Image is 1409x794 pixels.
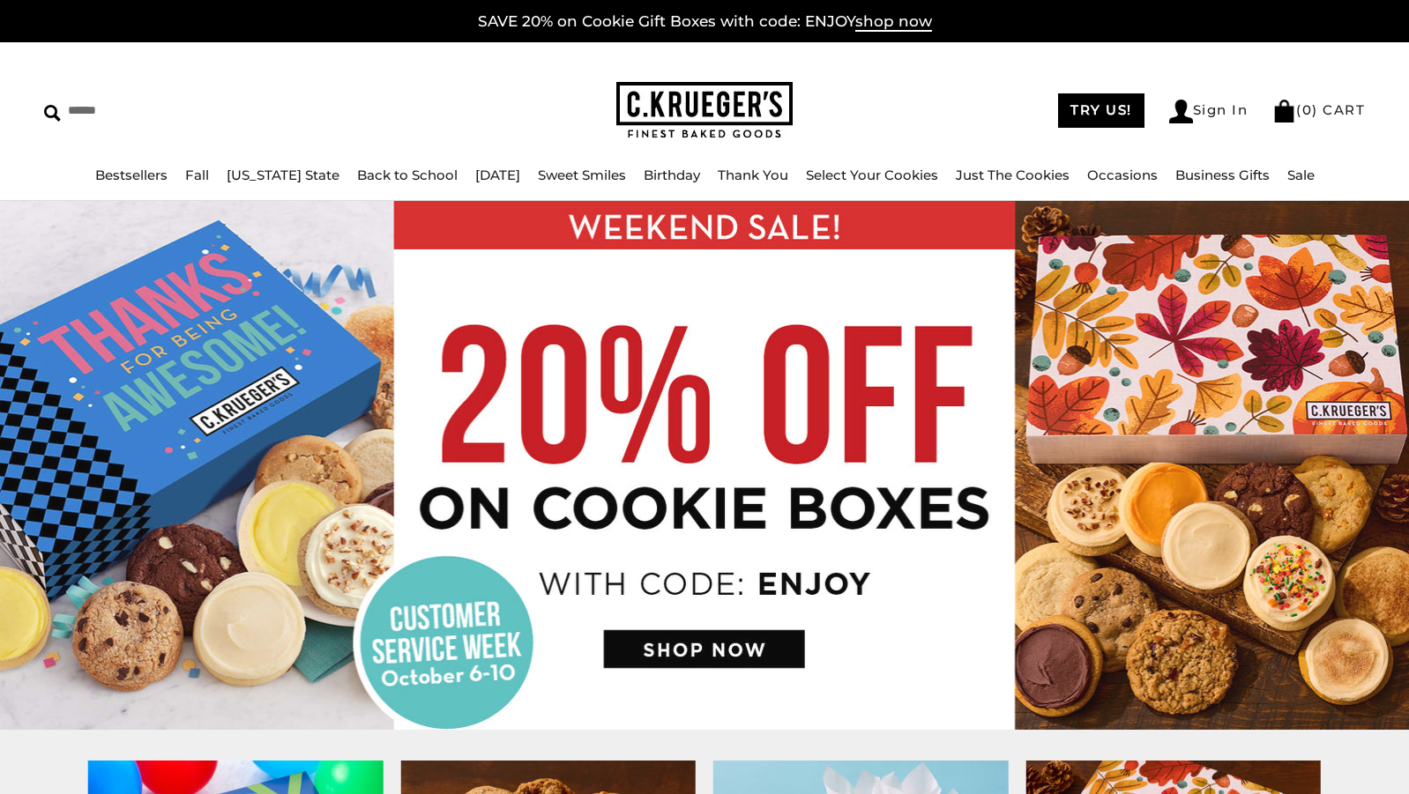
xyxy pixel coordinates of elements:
a: Sale [1287,167,1315,183]
a: (0) CART [1272,101,1365,118]
img: Bag [1272,100,1296,122]
a: Back to School [357,167,458,183]
a: TRY US! [1058,93,1144,128]
input: Search [44,97,254,124]
a: [DATE] [475,167,520,183]
a: Birthday [644,167,700,183]
a: SAVE 20% on Cookie Gift Boxes with code: ENJOYshop now [478,12,932,32]
img: Account [1169,100,1193,123]
span: shop now [855,12,932,32]
a: Just The Cookies [956,167,1070,183]
span: 0 [1302,101,1313,118]
a: Sweet Smiles [538,167,626,183]
img: Search [44,105,61,122]
a: Occasions [1087,167,1158,183]
a: Fall [185,167,209,183]
a: Sign In [1169,100,1249,123]
img: C.KRUEGER'S [616,82,793,139]
a: Thank You [718,167,788,183]
a: Business Gifts [1175,167,1270,183]
a: [US_STATE] State [227,167,339,183]
a: Bestsellers [95,167,168,183]
a: Select Your Cookies [806,167,938,183]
